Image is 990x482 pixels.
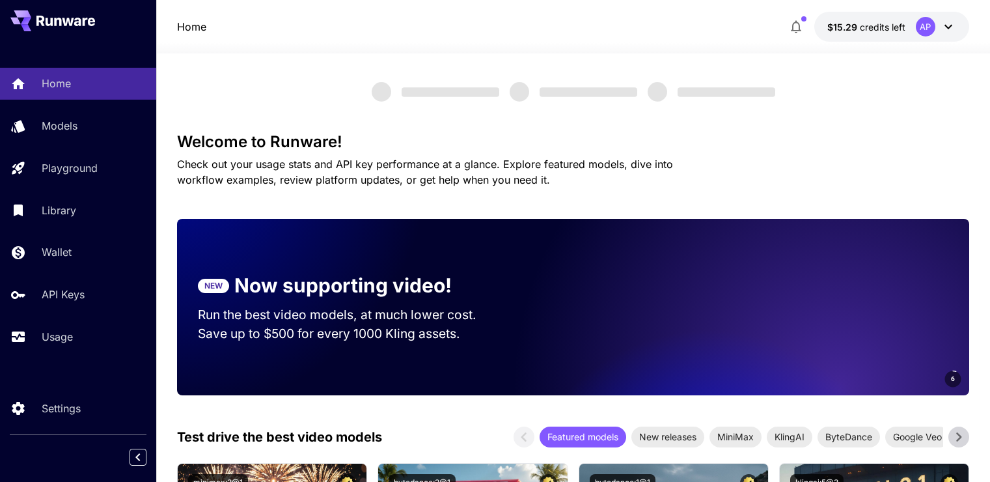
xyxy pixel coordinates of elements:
[631,430,704,444] span: New releases
[177,158,673,186] span: Check out your usage stats and API key performance at a glance. Explore featured models, dive int...
[234,271,452,300] p: Now supporting video!
[814,12,969,42] button: $15.28988AP
[827,20,905,34] div: $15.28988
[709,430,762,444] span: MiniMax
[540,427,626,447] div: Featured models
[767,427,812,447] div: KlingAI
[42,160,98,176] p: Playground
[951,374,955,384] span: 6
[885,430,950,444] span: Google Veo
[631,427,704,447] div: New releases
[42,118,77,134] p: Models
[177,19,206,35] a: Home
[540,430,626,444] span: Featured models
[827,21,860,33] span: $15.29
[767,430,812,444] span: KlingAI
[177,19,206,35] nav: breadcrumb
[42,329,73,345] p: Usage
[42,401,81,416] p: Settings
[204,280,223,292] p: NEW
[177,133,969,151] h3: Welcome to Runware!
[818,427,880,447] div: ByteDance
[42,203,76,218] p: Library
[130,449,146,466] button: Collapse sidebar
[42,244,72,260] p: Wallet
[198,305,501,324] p: Run the best video models, at much lower cost.
[860,21,905,33] span: credits left
[709,427,762,447] div: MiniMax
[818,430,880,444] span: ByteDance
[177,427,382,447] p: Test drive the best video models
[139,446,156,469] div: Collapse sidebar
[916,17,935,36] div: AP
[885,427,950,447] div: Google Veo
[42,287,85,302] p: API Keys
[198,324,501,343] p: Save up to $500 for every 1000 Kling assets.
[42,76,71,91] p: Home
